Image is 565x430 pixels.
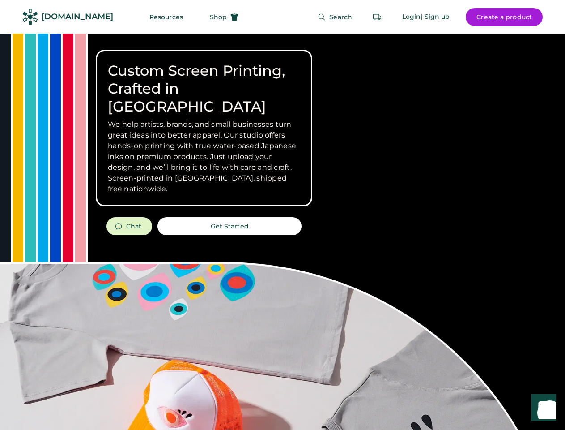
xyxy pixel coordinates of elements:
div: [DOMAIN_NAME] [42,11,113,22]
div: | Sign up [421,13,450,21]
button: Get Started [157,217,302,235]
span: Search [329,14,352,20]
iframe: Front Chat [523,390,561,428]
span: Shop [210,14,227,20]
button: Shop [199,8,249,26]
button: Search [307,8,363,26]
button: Retrieve an order [368,8,386,26]
h1: Custom Screen Printing, Crafted in [GEOGRAPHIC_DATA] [108,62,300,116]
button: Resources [139,8,194,26]
h3: We help artists, brands, and small businesses turn great ideas into better apparel. Our studio of... [108,119,300,194]
div: Login [402,13,421,21]
button: Create a product [466,8,543,26]
button: Chat [106,217,152,235]
img: Rendered Logo - Screens [22,9,38,25]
